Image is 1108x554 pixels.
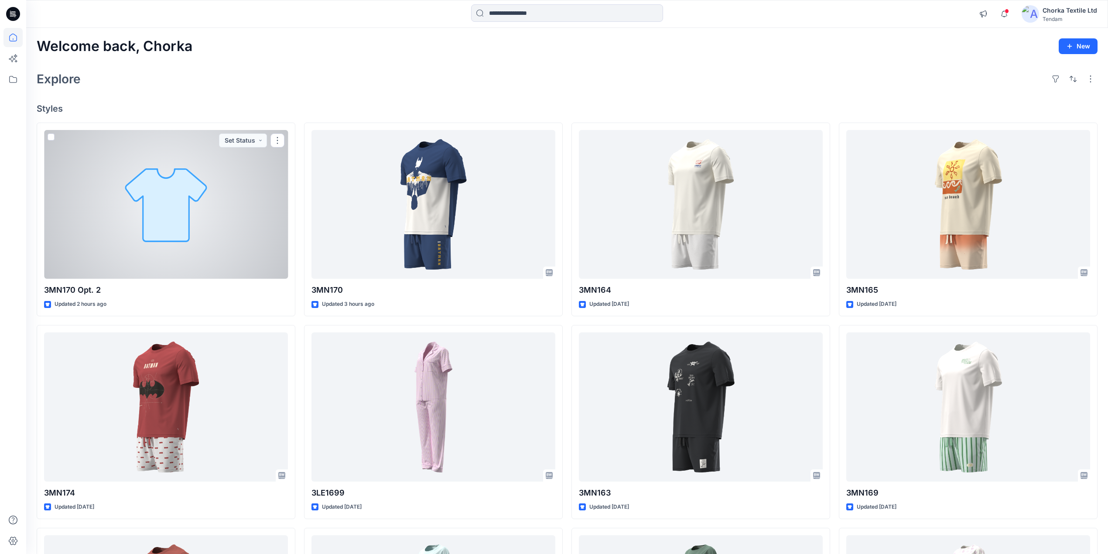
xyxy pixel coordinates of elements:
a: 3MN165 [846,130,1090,279]
h2: Welcome back, Chorka [37,38,192,55]
p: 3MN165 [846,284,1090,296]
a: 3MN170 Opt. 2 [44,130,288,279]
div: Chorka Textile Ltd [1043,5,1097,16]
a: 3LE1699 [311,332,555,482]
p: Updated [DATE] [322,503,362,512]
p: Updated 2 hours ago [55,300,106,309]
p: Updated [DATE] [589,300,629,309]
a: 3MN169 [846,332,1090,482]
p: Updated [DATE] [589,503,629,512]
p: Updated 3 hours ago [322,300,374,309]
a: 3MN170 [311,130,555,279]
a: 3MN164 [579,130,823,279]
h2: Explore [37,72,81,86]
p: 3MN170 [311,284,555,296]
p: Updated [DATE] [857,300,896,309]
p: Updated [DATE] [857,503,896,512]
p: 3MN169 [846,487,1090,499]
p: 3MN170 Opt. 2 [44,284,288,296]
a: 3MN163 [579,332,823,482]
p: 3LE1699 [311,487,555,499]
a: 3MN174 [44,332,288,482]
p: Updated [DATE] [55,503,94,512]
p: 3MN164 [579,284,823,296]
p: 3MN163 [579,487,823,499]
h4: Styles [37,103,1098,114]
p: 3MN174 [44,487,288,499]
button: New [1059,38,1098,54]
div: Tendam [1043,16,1097,22]
img: avatar [1022,5,1039,23]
